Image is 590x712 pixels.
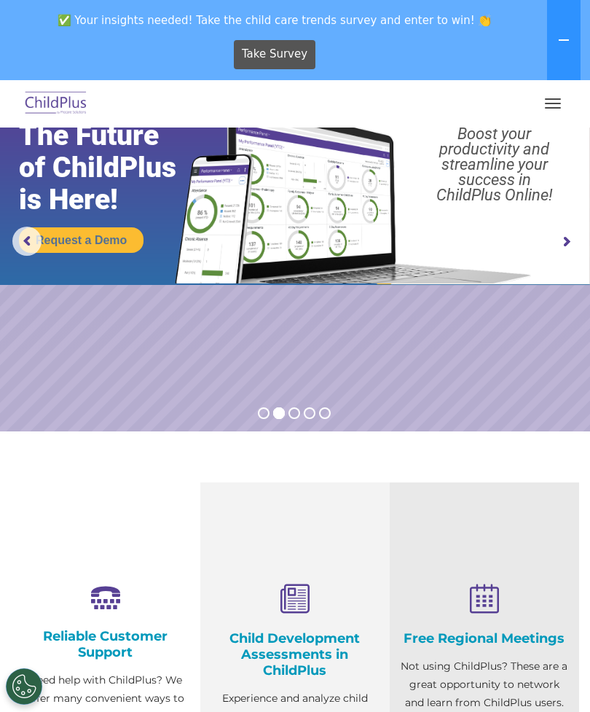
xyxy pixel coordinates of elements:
[22,87,90,121] img: ChildPlus by Procare Solutions
[22,628,189,660] h4: Reliable Customer Support
[234,40,316,69] a: Take Survey
[6,668,42,705] button: Cookies Settings
[19,227,143,253] a: Request a Demo
[19,120,208,216] rs-layer: The Future of ChildPlus is Here!
[6,6,544,34] span: ✅ Your insights needed! Take the child care trends survey and enter to win! 👏
[242,42,307,67] span: Take Survey
[401,630,568,646] h4: Free Regional Meetings
[407,126,582,203] rs-layer: Boost your productivity and streamline your success in ChildPlus Online!
[211,630,379,678] h4: Child Development Assessments in ChildPlus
